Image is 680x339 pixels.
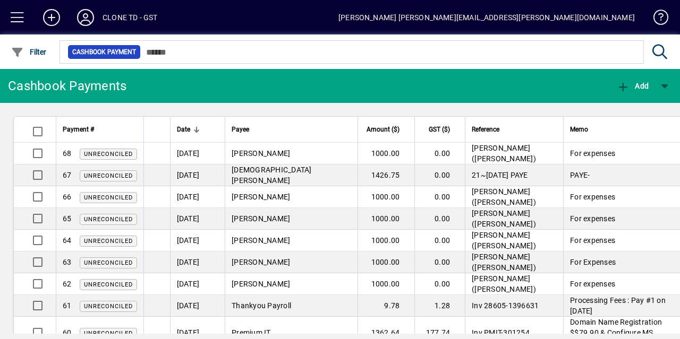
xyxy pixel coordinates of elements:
span: Unreconciled [84,194,133,201]
td: [DATE] [170,143,225,164]
span: Unreconciled [84,303,133,310]
span: Payee [232,124,249,135]
span: [PERSON_NAME] ([PERSON_NAME]) [472,253,536,272]
div: Amount ($) [364,124,409,135]
div: Date [177,124,219,135]
span: Add [617,82,649,90]
span: Memo [570,124,588,135]
span: [PERSON_NAME] [232,193,290,201]
span: [PERSON_NAME] [232,149,290,158]
span: Date [177,124,190,135]
td: 1000.00 [358,273,414,295]
span: For Expenses [570,258,616,266]
div: GST ($) [421,124,460,135]
span: Processing Fees : Pay #1 on [DATE] [570,296,666,315]
td: 1000.00 [358,230,414,251]
span: [PERSON_NAME] ([PERSON_NAME]) [472,144,536,163]
span: 61 [63,301,72,310]
span: 63 [63,258,72,266]
td: 0.00 [414,251,465,273]
span: Premium IT [232,328,271,337]
div: Cashbook Payments [8,77,126,94]
span: Reference [472,124,499,135]
span: Unreconciled [84,330,133,337]
td: 1000.00 [358,186,414,208]
button: Profile [69,8,103,27]
td: 9.78 [358,295,414,317]
span: 67 [63,171,72,179]
span: Unreconciled [84,216,133,223]
span: For expenses [570,214,615,223]
button: Add [614,76,651,95]
td: 1000.00 [358,208,414,230]
span: For expenses [570,193,615,201]
span: Unreconciled [84,281,133,288]
span: Unreconciled [84,151,133,158]
td: [DATE] [170,251,225,273]
span: 60 [63,328,72,337]
div: Reference [472,124,557,135]
span: 68 [63,149,72,158]
span: For expenses [570,236,615,245]
span: [PERSON_NAME] ([PERSON_NAME]) [472,274,536,293]
span: Payment # [63,124,94,135]
span: 64 [63,236,72,245]
div: Payment # [63,124,137,135]
button: Filter [8,42,49,62]
span: Filter [11,48,47,56]
button: Add [35,8,69,27]
span: [PERSON_NAME] ([PERSON_NAME]) [472,231,536,250]
td: [DATE] [170,208,225,230]
a: Knowledge Base [645,2,667,37]
td: [DATE] [170,273,225,295]
span: [PERSON_NAME] [232,236,290,245]
td: 0.00 [414,186,465,208]
td: 1000.00 [358,251,414,273]
td: 0.00 [414,273,465,295]
div: Payee [232,124,351,135]
td: 0.00 [414,143,465,164]
span: For expenses [570,280,615,288]
td: 0.00 [414,164,465,186]
span: 62 [63,280,72,288]
span: Thankyou Payroll [232,301,291,310]
div: Memo [570,124,679,135]
span: [PERSON_NAME] [232,258,290,266]
span: GST ($) [429,124,450,135]
span: [DEMOGRAPHIC_DATA][PERSON_NAME] [232,166,312,185]
span: [PERSON_NAME] [232,214,290,223]
span: For expenses [570,149,615,158]
span: 66 [63,193,72,201]
td: 1000.00 [358,143,414,164]
td: 1426.75 [358,164,414,186]
td: 0.00 [414,208,465,230]
span: Cashbook Payment [72,47,136,57]
span: Amount ($) [367,124,399,135]
td: [DATE] [170,186,225,208]
td: [DATE] [170,295,225,317]
td: 1.28 [414,295,465,317]
span: [PERSON_NAME] [232,280,290,288]
span: [PERSON_NAME] ([PERSON_NAME]) [472,209,536,228]
span: Inv PMIT-301254 [472,328,530,337]
span: 65 [63,214,72,223]
td: 0.00 [414,230,465,251]
td: [DATE] [170,164,225,186]
td: [DATE] [170,230,225,251]
span: Inv 28605-1396631 [472,301,539,310]
span: [PERSON_NAME] ([PERSON_NAME]) [472,187,536,206]
span: Unreconciled [84,259,133,266]
span: Unreconciled [84,172,133,179]
div: CLONE TD - GST [103,9,157,26]
span: Unreconciled [84,238,133,245]
div: [PERSON_NAME] [PERSON_NAME][EMAIL_ADDRESS][PERSON_NAME][DOMAIN_NAME] [338,9,635,26]
span: 21~[DATE] PAYE [472,171,528,179]
span: PAYE- [570,171,590,179]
